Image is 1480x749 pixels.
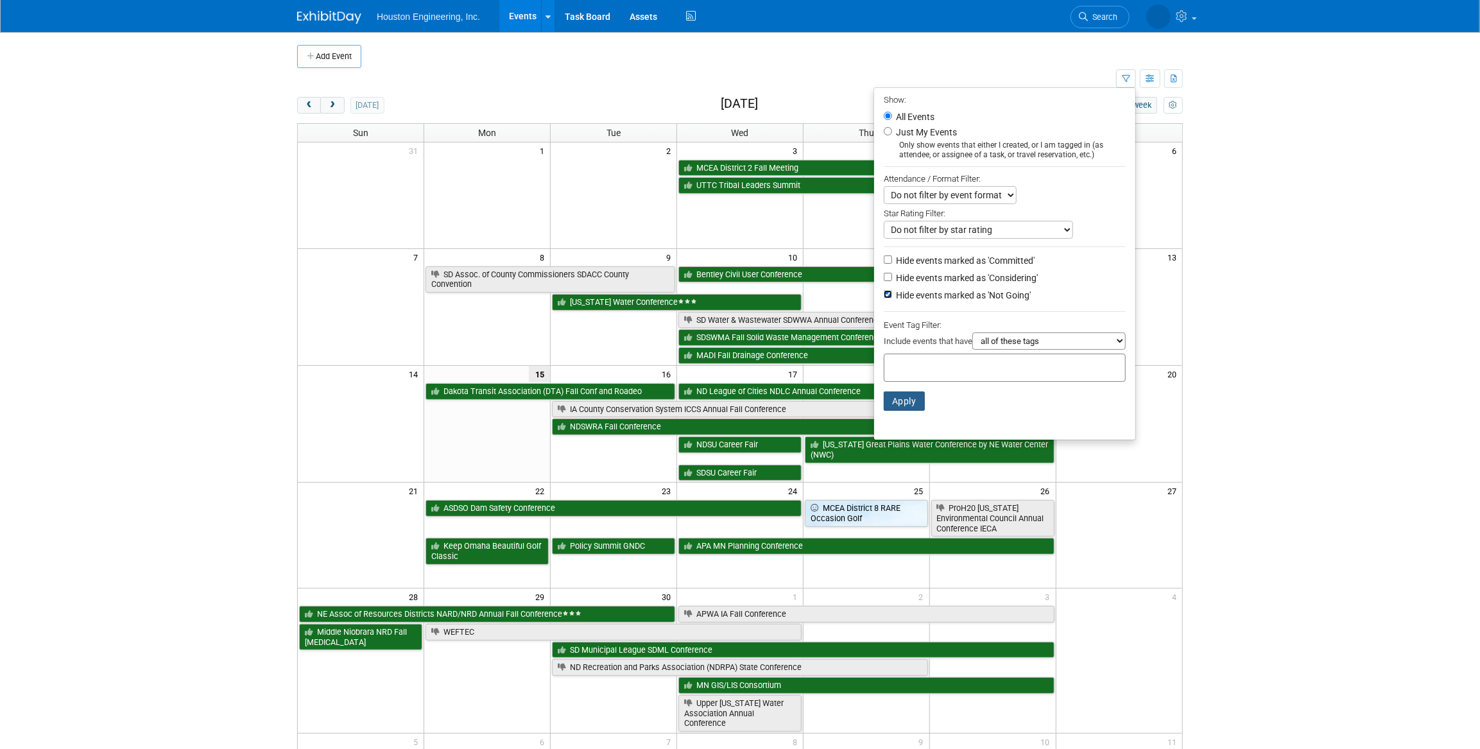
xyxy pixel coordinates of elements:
[893,126,957,139] label: Just My Events
[552,659,928,676] a: ND Recreation and Parks Association (NDRPA) State Conference
[1040,483,1056,499] span: 26
[552,538,675,555] a: Policy Summit GNDC
[721,97,758,111] h2: [DATE]
[1166,249,1182,265] span: 13
[353,128,368,138] span: Sun
[893,112,934,121] label: All Events
[884,204,1126,221] div: Star Rating Filter:
[678,695,802,732] a: Upper [US_STATE] Water Association Annual Conference
[552,642,1054,659] a: SD Municipal League SDML Conference
[1166,366,1182,382] span: 20
[660,483,676,499] span: 23
[426,500,802,517] a: ASDSO Dam Safety Conference
[787,366,803,382] span: 17
[678,465,802,481] a: SDSU Career Fair
[1128,97,1157,114] button: week
[1146,4,1171,29] img: Heidi Joarnt
[678,177,928,194] a: UTTC Tribal Leaders Summit
[529,366,550,382] span: 15
[731,128,748,138] span: Wed
[678,329,1054,346] a: SDSWMA Fall Solid Waste Management Conference
[408,142,424,159] span: 31
[678,312,1054,329] a: SD Water & Wastewater SDWWA Annual Conference
[1169,101,1177,110] i: Personalize Calendar
[534,589,550,605] span: 29
[1164,97,1183,114] button: myCustomButton
[426,624,802,641] a: WEFTEC
[805,500,928,526] a: MCEA District 8 RARE Occasion Golf
[478,128,496,138] span: Mon
[787,249,803,265] span: 10
[913,483,929,499] span: 25
[552,294,802,311] a: [US_STATE] Water Conference
[678,436,802,453] a: NDSU Career Fair
[791,589,803,605] span: 1
[791,142,803,159] span: 3
[426,383,675,400] a: Dakota Transit Association (DTA) Fall Conf and Roadeo
[607,128,621,138] span: Tue
[665,142,676,159] span: 2
[1171,589,1182,605] span: 4
[426,538,549,564] a: Keep Omaha Beautiful Golf Classic
[377,12,480,22] span: Houston Engineering, Inc.
[931,500,1054,537] a: ProH20 [US_STATE] Environmental Council Annual Conference IECA
[805,436,1054,463] a: [US_STATE] Great Plains Water Conference by NE Water Center (NWC)
[408,483,424,499] span: 21
[1044,589,1056,605] span: 3
[297,11,361,24] img: ExhibitDay
[320,97,344,114] button: next
[665,249,676,265] span: 9
[678,383,928,400] a: ND League of Cities NDLC Annual Conference
[426,266,675,293] a: SD Assoc. of County Commissioners SDACC County Convention
[678,347,928,364] a: MADI Fall Drainage Conference
[408,589,424,605] span: 28
[884,91,1126,107] div: Show:
[299,606,675,623] a: NE Assoc of Resources Districts NARD/NRD Annual Fall Conference
[918,589,929,605] span: 2
[859,128,874,138] span: Thu
[350,97,384,114] button: [DATE]
[1171,142,1182,159] span: 6
[552,418,928,435] a: NDSWRA Fall Conference
[893,254,1035,267] label: Hide events marked as 'Committed'
[678,538,1054,555] a: APA MN Planning Conference
[1088,12,1117,22] span: Search
[538,249,550,265] span: 8
[408,366,424,382] span: 14
[297,97,321,114] button: prev
[678,266,1054,283] a: Bentley Civil User Conference
[678,606,1054,623] a: APWA IA Fall Conference
[297,45,361,68] button: Add Event
[412,249,424,265] span: 7
[884,141,1126,160] div: Only show events that either I created, or I am tagged in (as attendee, or assignee of a task, or...
[884,392,925,411] button: Apply
[1071,6,1130,28] a: Search
[787,483,803,499] span: 24
[884,332,1126,354] div: Include events that have
[538,142,550,159] span: 1
[884,318,1126,332] div: Event Tag Filter:
[552,401,928,418] a: IA County Conservation System ICCS Annual Fall Conference
[534,483,550,499] span: 22
[1166,483,1182,499] span: 27
[660,366,676,382] span: 16
[884,171,1126,186] div: Attendance / Format Filter:
[893,271,1038,284] label: Hide events marked as 'Considering'
[299,624,422,650] a: Middle Niobrara NRD Fall [MEDICAL_DATA]
[660,589,676,605] span: 30
[678,677,1054,694] a: MN GIS/LIS Consortium
[678,160,928,176] a: MCEA District 2 Fall Meeting
[893,289,1031,302] label: Hide events marked as 'Not Going'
